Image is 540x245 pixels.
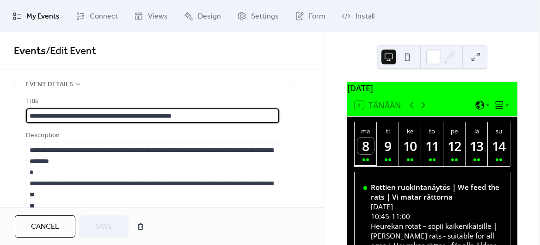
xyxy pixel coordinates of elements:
a: Connect [69,4,125,29]
div: ke [402,127,418,135]
button: ke10 [399,122,421,166]
div: ma [357,127,374,135]
button: ma8 [355,122,377,166]
span: Event details [26,79,73,90]
div: Rottien ruokintanäytös | We feed the rats | Vi matar råttorna [371,182,502,202]
a: Design [177,4,228,29]
a: Views [127,4,175,29]
div: pe [446,127,463,135]
span: Connect [90,11,118,22]
span: - [389,212,392,221]
div: [DATE] [347,82,517,94]
button: pe12 [443,122,466,166]
a: Settings [230,4,286,29]
div: 13 [468,138,485,154]
span: / Edit Event [46,41,96,62]
div: 14 [491,138,507,154]
span: Form [309,11,325,22]
button: Cancel [15,215,75,238]
div: 9 [380,138,396,154]
div: [DATE] [371,202,502,212]
a: Events [14,41,46,62]
div: 8 [357,138,374,154]
span: 11:00 [392,212,410,221]
a: Form [288,4,332,29]
button: la13 [466,122,488,166]
div: Title [26,96,277,107]
span: Design [198,11,221,22]
div: Description [26,130,277,141]
button: ti9 [377,122,399,166]
div: 10 [402,138,418,154]
div: su [491,127,507,135]
div: 11 [424,138,441,154]
div: to [424,127,441,135]
span: Install [356,11,374,22]
div: la [468,127,485,135]
button: su14 [488,122,510,166]
span: My Events [26,11,60,22]
div: 12 [446,138,463,154]
button: to11 [421,122,443,166]
span: Views [148,11,168,22]
a: Install [335,4,381,29]
span: 10:45 [371,212,389,221]
a: My Events [6,4,67,29]
div: ti [380,127,396,135]
span: Cancel [31,221,59,232]
span: Settings [251,11,279,22]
